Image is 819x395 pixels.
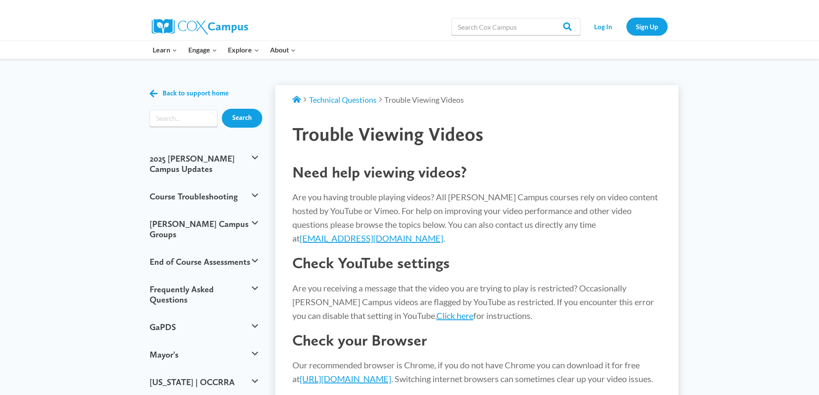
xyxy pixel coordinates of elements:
[585,18,668,35] nav: Secondary Navigation
[292,163,661,181] h2: Need help viewing videos?
[150,110,218,127] input: Search input
[222,109,262,128] input: Search
[451,18,580,35] input: Search Cox Campus
[228,44,259,55] span: Explore
[292,254,661,272] h2: Check YouTube settings
[153,44,177,55] span: Learn
[163,89,229,98] span: Back to support home
[292,95,301,104] a: Support Home
[145,341,263,368] button: Mayor's
[292,190,661,245] p: Are you having trouble playing videos? All [PERSON_NAME] Campus courses rely on video content hos...
[292,281,661,322] p: Are you receiving a message that the video you are trying to play is restricted? Occasionally [PE...
[150,87,229,100] a: Back to support home
[145,210,263,248] button: [PERSON_NAME] Campus Groups
[292,331,661,349] h2: Check your Browser
[292,358,661,386] p: Our recommended browser is Chrome, if you do not have Chrome you can download it for free at . Sw...
[270,44,296,55] span: About
[384,95,464,104] span: Trouble Viewing Videos
[292,122,483,145] span: Trouble Viewing Videos
[626,18,668,35] a: Sign Up
[145,145,263,183] button: 2025 [PERSON_NAME] Campus Updates
[300,233,443,243] a: [EMAIL_ADDRESS][DOMAIN_NAME]
[300,374,391,384] a: [URL][DOMAIN_NAME]
[585,18,622,35] a: Log In
[145,276,263,313] button: Frequently Asked Questions
[147,41,301,59] nav: Primary Navigation
[188,44,217,55] span: Engage
[309,95,377,104] a: Technical Questions
[145,313,263,341] button: GaPDS
[145,183,263,210] button: Course Troubleshooting
[145,248,263,276] button: End of Course Assessments
[152,19,248,34] img: Cox Campus
[436,310,473,321] a: Click here
[150,110,218,127] form: Search form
